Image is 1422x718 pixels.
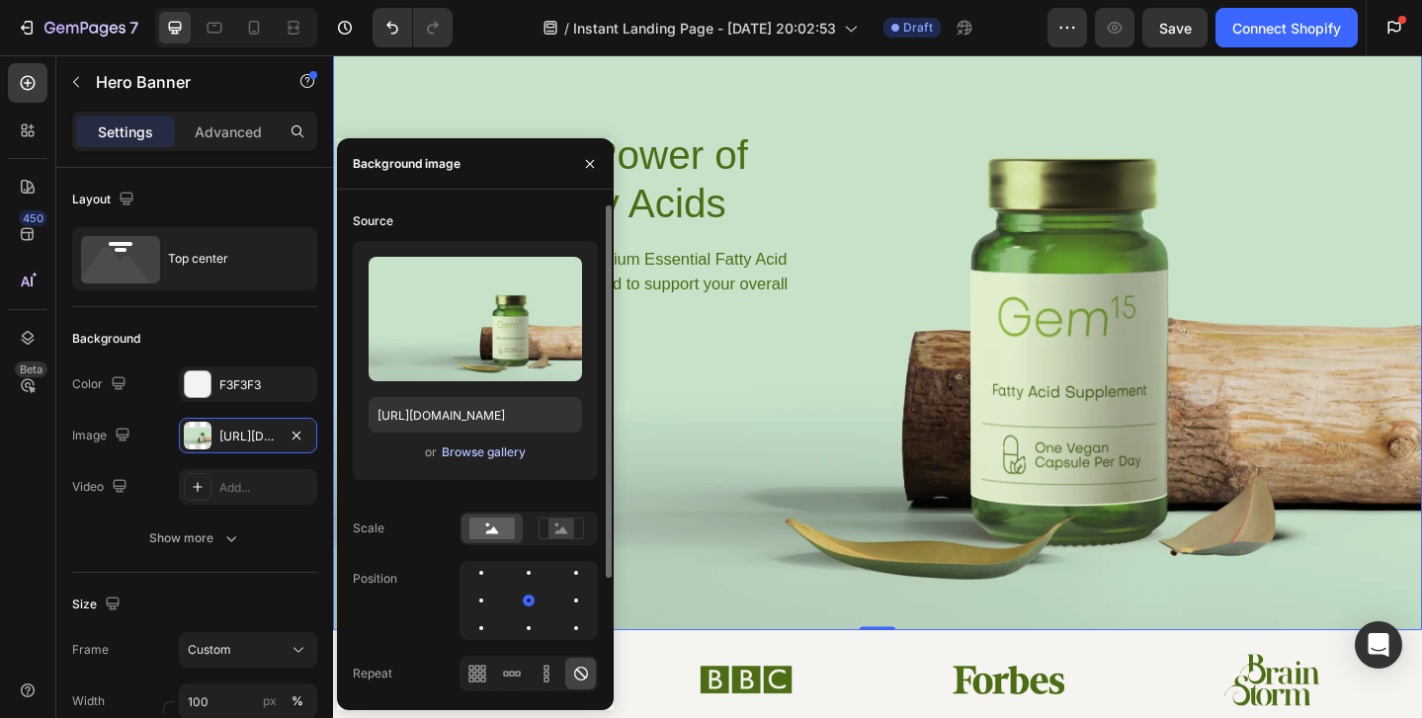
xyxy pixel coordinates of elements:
[149,528,241,548] div: Show more
[168,236,289,281] div: Top center
[286,689,309,713] button: px
[425,440,437,464] span: or
[903,19,933,37] span: Draft
[72,592,125,618] div: Size
[1159,20,1192,37] span: Save
[353,155,460,173] div: Background image
[970,652,1074,708] img: gempages_432750572815254551-71ed4ced-0322-4426-9f3d-d21472cc8a0a.png
[15,361,47,377] div: Beta
[369,257,582,381] img: preview-image
[72,641,109,659] label: Frame
[72,692,105,710] label: Width
[1142,8,1208,47] button: Save
[564,18,569,39] span: /
[369,397,582,433] input: https://example.com/image.jpg
[219,376,312,394] div: F3F3F3
[72,330,140,348] div: Background
[442,443,526,461] div: Browse gallery
[398,657,501,702] img: gempages_432750572815254551-87611b01-590f-4dcc-a9c6-971216515a09.png
[219,479,312,497] div: Add...
[179,632,317,668] button: Custom
[441,442,527,462] button: Browse gallery
[195,121,262,142] p: Advanced
[353,570,397,588] div: Position
[104,664,224,695] img: gempages_432750572815254551-dc4124ae-d69a-4f52-9342-fd6e04f1a8a0.png
[72,187,138,213] div: Layout
[96,70,264,94] p: Hero Banner
[353,212,393,230] div: Source
[188,641,231,659] span: Custom
[98,121,153,142] p: Settings
[573,18,836,39] span: Instant Landing Page - [DATE] 20:02:53
[72,423,134,449] div: Image
[263,692,277,710] div: px
[219,428,277,445] div: [URL][DOMAIN_NAME]
[1355,621,1402,669] div: Open Intercom Messenger
[129,16,138,40] p: 7
[1215,8,1358,47] button: Connect Shopify
[8,8,147,47] button: 7
[373,8,453,47] div: Undo/Redo
[353,519,384,537] div: Scale
[669,663,802,698] img: gempages_432750572815254551-385b9199-f943-46d9-a539-d2bdce719606.png
[333,55,1422,718] iframe: Design area
[72,371,130,398] div: Color
[292,692,303,710] div: %
[353,665,392,682] div: Repeat
[258,689,282,713] button: %
[1232,18,1341,39] div: Connect Shopify
[72,474,131,501] div: Video
[19,210,47,226] div: 450
[72,520,317,556] button: Show more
